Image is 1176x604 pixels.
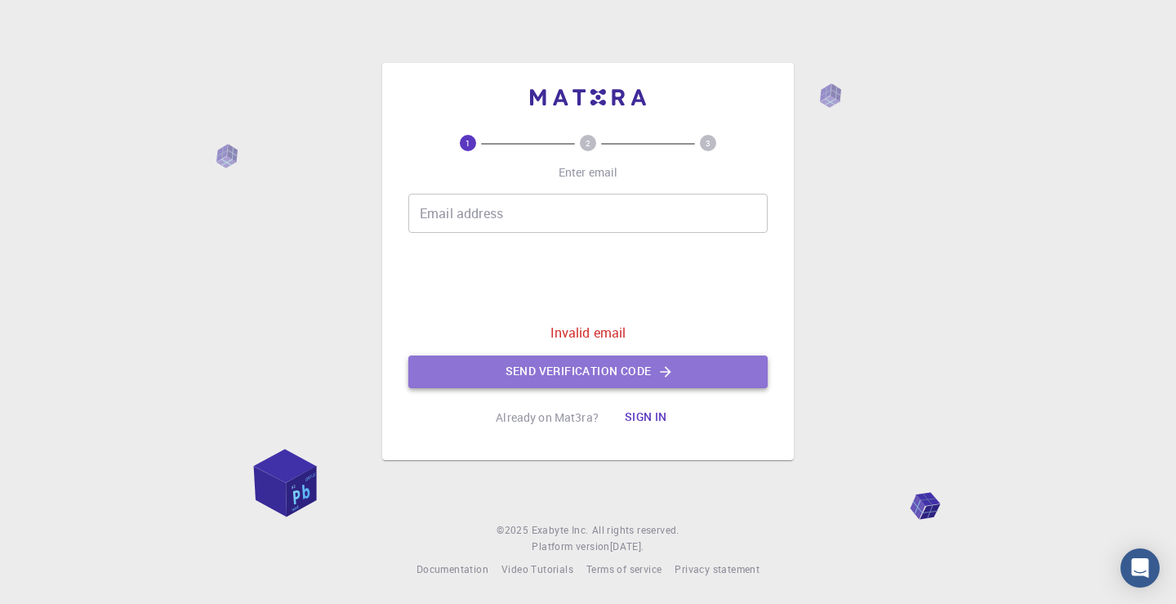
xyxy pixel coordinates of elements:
[416,561,488,578] a: Documentation
[586,561,661,578] a: Terms of service
[610,539,644,553] span: [DATE] .
[586,137,590,149] text: 2
[706,137,710,149] text: 3
[675,561,759,578] a: Privacy statement
[464,246,712,310] iframe: reCAPTCHA
[497,522,531,539] span: © 2025
[532,539,609,555] span: Platform version
[501,561,573,578] a: Video Tutorials
[592,522,679,539] span: All rights reserved.
[610,539,644,555] a: [DATE].
[532,523,589,536] span: Exabyte Inc.
[416,562,488,575] span: Documentation
[612,401,680,434] button: Sign in
[586,562,661,575] span: Terms of service
[559,164,618,181] p: Enter email
[408,356,768,388] button: Send verification code
[532,522,589,539] a: Exabyte Inc.
[465,137,470,149] text: 1
[675,562,759,575] span: Privacy statement
[550,323,626,342] p: Invalid email
[1120,548,1160,588] div: Open Intercom Messenger
[496,409,599,426] p: Already on Mat3ra?
[501,562,573,575] span: Video Tutorials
